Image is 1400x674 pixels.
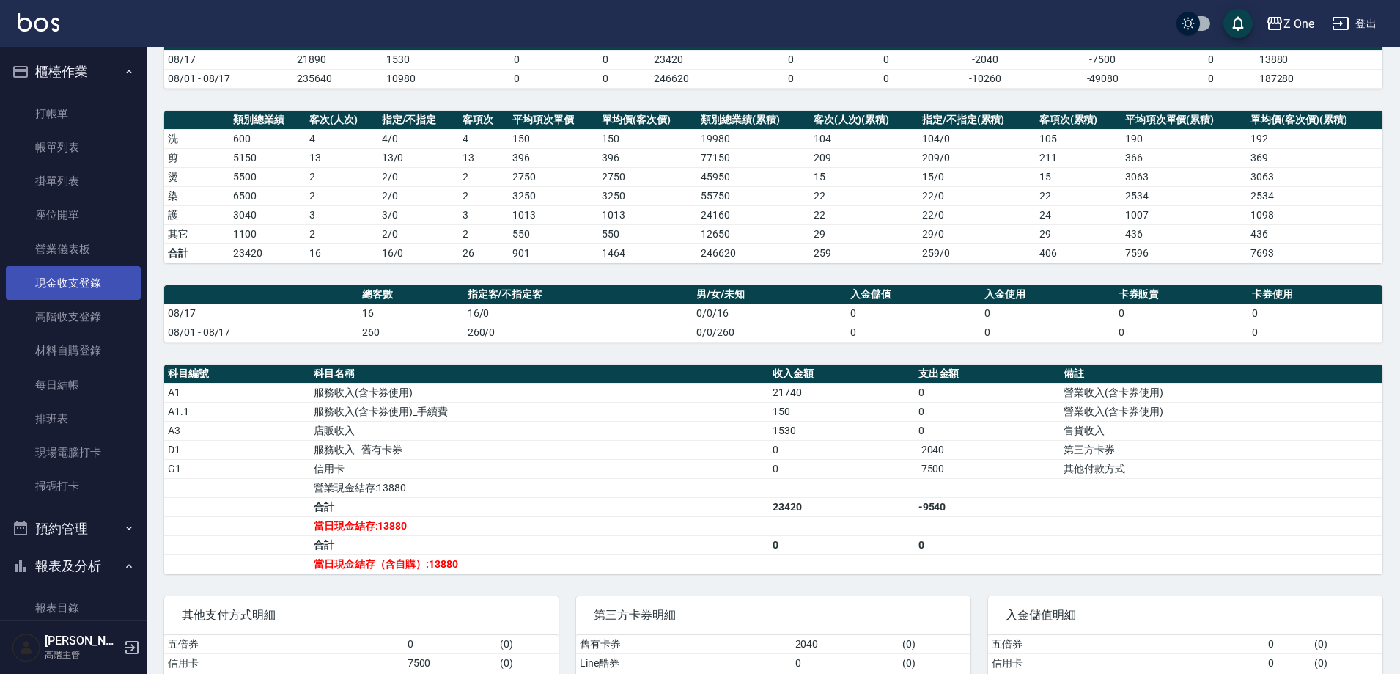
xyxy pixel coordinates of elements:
td: 366 [1121,148,1248,167]
td: 0 [404,635,497,654]
td: 營業現金結存:13880 [310,478,769,497]
td: 246620 [650,69,740,88]
td: 192 [1247,129,1382,148]
td: 13 [306,148,378,167]
td: 0 [847,323,981,342]
td: 0 [1166,50,1256,69]
td: 0 [915,535,1061,554]
td: 4 [306,129,378,148]
td: 2750 [598,167,697,186]
td: -2040 [931,50,1039,69]
a: 高階收支登錄 [6,300,141,334]
td: 洗 [164,129,229,148]
td: 15 [810,167,918,186]
td: 0 [842,69,932,88]
td: 2 [459,186,509,205]
td: 22 [810,186,918,205]
td: A1.1 [164,402,310,421]
td: 29 [1036,224,1121,243]
button: 登出 [1326,10,1382,37]
td: 合計 [310,535,769,554]
table: a dense table [164,16,1382,89]
th: 支出金額 [915,365,1061,384]
td: 08/01 - 08/17 [164,69,293,88]
td: 0 [1264,653,1311,673]
td: ( 0 ) [899,653,970,673]
td: -49080 [1039,69,1166,88]
td: 6500 [229,186,306,205]
a: 現場電腦打卡 [6,436,141,469]
td: 260 [358,323,464,342]
td: 服務收入(含卡券使用) [310,383,769,402]
td: 信用卡 [310,459,769,478]
a: 打帳單 [6,97,141,131]
th: 指定/不指定(累積) [918,111,1036,130]
a: 排班表 [6,402,141,436]
td: 0 [915,383,1061,402]
td: 營業收入(含卡券使用) [1060,402,1382,421]
th: 男/女/未知 [693,285,847,304]
td: 0 [981,304,1115,323]
td: 396 [509,148,598,167]
td: 12650 [697,224,809,243]
div: Z One [1283,15,1314,33]
td: 0 [472,50,561,69]
td: 150 [598,129,697,148]
td: 16/0 [464,304,693,323]
td: 1100 [229,224,306,243]
td: 2 / 0 [378,186,460,205]
td: 2 [459,224,509,243]
td: 0 [915,402,1061,421]
td: 7693 [1247,243,1382,263]
td: 16 [358,304,464,323]
th: 客次(人次)(累積) [810,111,918,130]
td: A1 [164,383,310,402]
h5: [PERSON_NAME] [45,634,119,648]
td: 08/17 [164,304,358,323]
td: 55750 [697,186,809,205]
td: 0 [1166,69,1256,88]
td: 22 / 0 [918,186,1036,205]
td: 2040 [792,635,899,654]
th: 類別總業績 [229,111,306,130]
td: 77150 [697,148,809,167]
td: 信用卡 [164,653,404,673]
td: 2750 [509,167,598,186]
td: 19980 [697,129,809,148]
th: 卡券使用 [1248,285,1382,304]
td: 3 [306,205,378,224]
td: -2040 [915,440,1061,459]
td: 369 [1247,148,1382,167]
td: 0 [1115,304,1249,323]
button: 櫃檯作業 [6,53,141,91]
td: 合計 [310,497,769,516]
td: 1530 [769,421,915,440]
td: 187280 [1256,69,1382,88]
td: 服務收入(含卡券使用)_手續費 [310,402,769,421]
td: 0 [1264,635,1311,654]
th: 單均價(客次價)(累積) [1247,111,1382,130]
span: 入金儲值明細 [1006,608,1365,623]
td: 23420 [229,243,306,263]
table: a dense table [164,285,1382,343]
td: 260/0 [464,323,693,342]
a: 每日結帳 [6,368,141,402]
td: 1530 [383,50,472,69]
td: 染 [164,186,229,205]
td: ( 0 ) [1311,635,1382,654]
td: 0/0/260 [693,323,847,342]
td: 22 [810,205,918,224]
a: 座位開單 [6,198,141,232]
td: 15 [1036,167,1121,186]
td: 0 [1248,304,1382,323]
td: 店販收入 [310,421,769,440]
th: 入金儲值 [847,285,981,304]
button: save [1223,9,1253,38]
td: 5150 [229,148,306,167]
td: 436 [1121,224,1248,243]
td: 5500 [229,167,306,186]
td: 0 [740,69,842,88]
span: 其他支付方式明細 [182,608,541,623]
td: 259 [810,243,918,263]
td: 合計 [164,243,229,263]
